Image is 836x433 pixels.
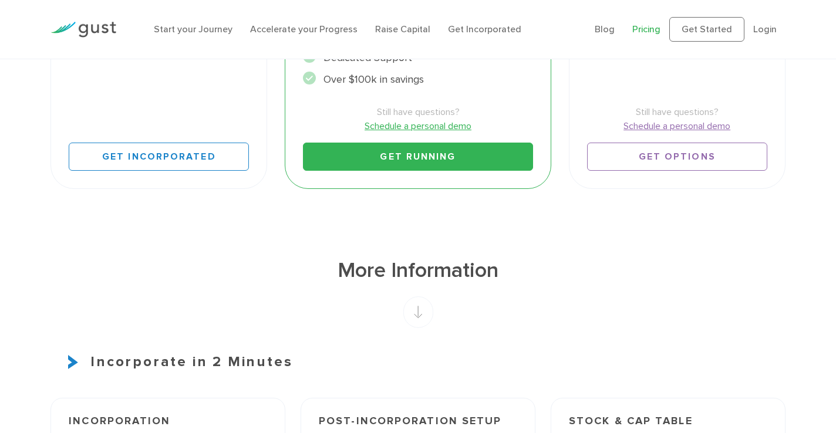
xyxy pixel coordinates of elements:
[595,23,615,35] a: Blog
[303,105,532,119] span: Still have questions?
[448,23,521,35] a: Get Incorporated
[50,256,786,285] h1: More Information
[50,22,116,38] img: Gust Logo
[632,23,660,35] a: Pricing
[69,143,249,171] a: Get Incorporated
[669,17,744,42] a: Get Started
[587,143,767,171] a: Get Options
[250,23,358,35] a: Accelerate your Progress
[50,351,786,373] h3: Incorporate in 2 Minutes
[154,23,232,35] a: Start your Journey
[303,119,532,133] a: Schedule a personal demo
[68,355,82,369] img: Start Icon X2
[753,23,777,35] a: Login
[303,72,532,87] li: Over $100k in savings
[587,119,767,133] a: Schedule a personal demo
[375,23,430,35] a: Raise Capital
[303,143,532,171] a: Get Running
[587,105,767,119] span: Still have questions?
